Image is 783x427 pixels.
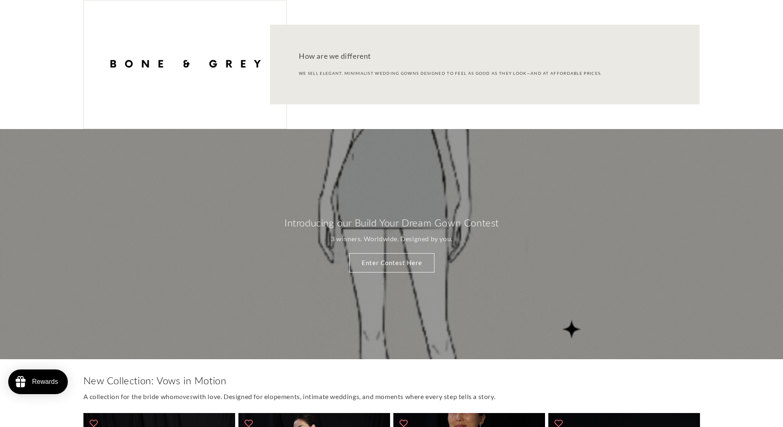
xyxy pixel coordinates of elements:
h2: New Collection: Vows in Motion [83,374,700,387]
a: Enter Contest Here [349,253,434,272]
p: A collection for the bride who with love. Designed for elopements, intimate weddings, and moments... [83,391,700,403]
h2: Introducing our Build Your Dream Gown Contest [284,216,499,229]
div: Rewards [32,378,58,385]
img: Bone and Grey Bridal Logo [84,0,286,129]
p: How are we different [299,49,371,62]
em: moves [174,392,193,400]
p: We sell elegant, minimalist wedding gowns designed to feel as good as they look—and at affordable... [299,71,602,76]
p: 3 winners. Worldwide. Designed by you. [284,233,499,245]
